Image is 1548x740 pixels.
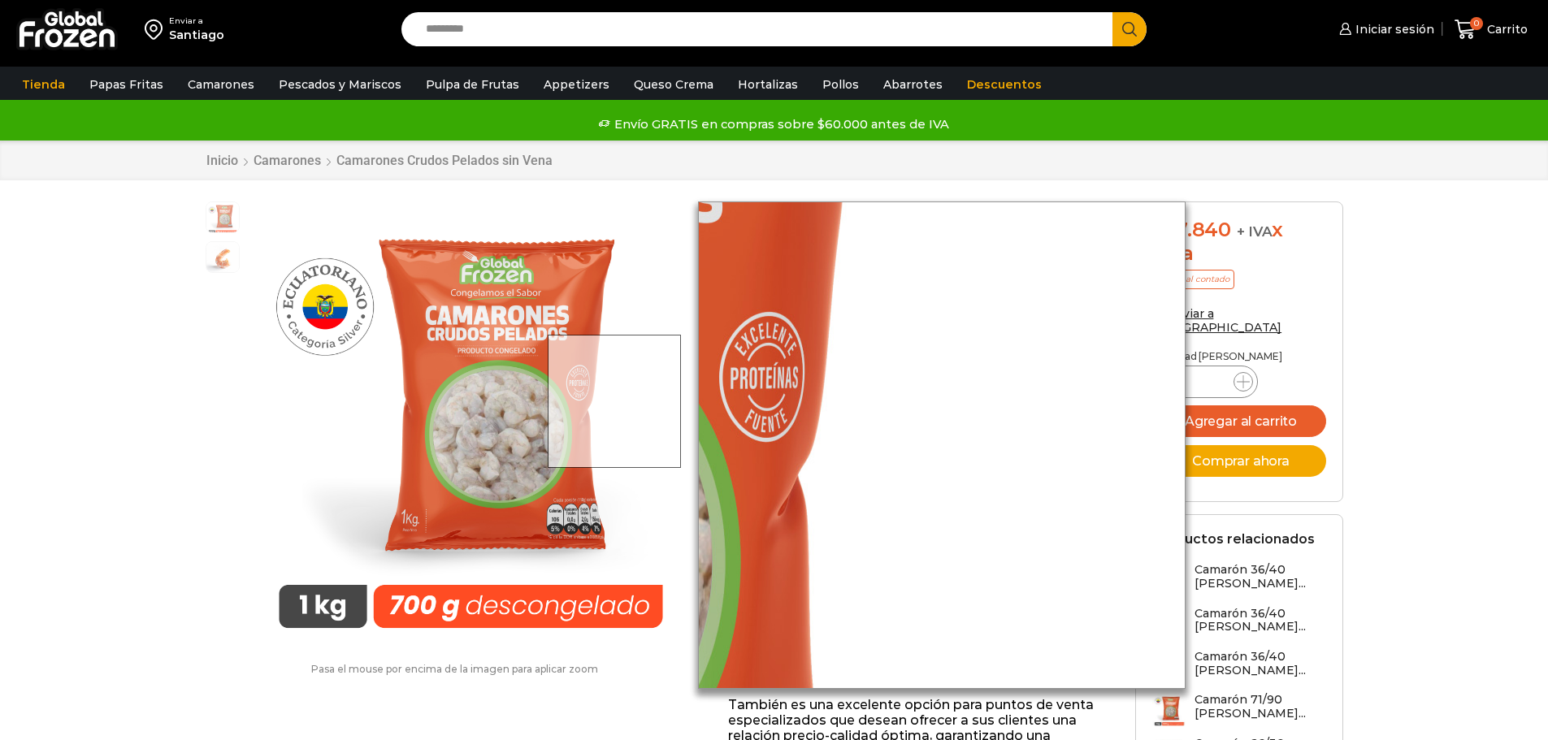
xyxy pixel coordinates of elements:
p: Pasa el mouse por encima de la imagen para aplicar zoom [206,664,705,675]
a: Pulpa de Frutas [418,69,527,100]
a: Inicio [206,153,239,168]
a: Appetizers [536,69,618,100]
h2: Productos relacionados [1152,531,1315,547]
button: Agregar al carrito [1152,405,1326,437]
a: Camarón 36/40 [PERSON_NAME]... [1152,650,1326,685]
h3: Camarón 36/40 [PERSON_NAME]... [1195,607,1326,634]
span: Carrito [1483,21,1528,37]
h3: Camarón 71/90 [PERSON_NAME]... [1195,693,1326,721]
p: Cantidad [PERSON_NAME] [1152,351,1326,362]
a: Tienda [14,69,73,100]
span: Iniciar sesión [1351,21,1434,37]
div: Enviar a [169,15,224,27]
span: PM04004043 [206,202,239,235]
span: 0 [1470,17,1483,30]
bdi: 67.840 [1152,218,1231,241]
nav: Breadcrumb [206,153,553,168]
a: Pollos [814,69,867,100]
a: Camarón 36/40 [PERSON_NAME]... [1152,607,1326,642]
button: Comprar ahora [1152,445,1326,477]
a: Camarón 71/90 [PERSON_NAME]... [1152,693,1326,728]
a: Camarón 36/40 [PERSON_NAME]... [1152,563,1326,598]
a: Hortalizas [730,69,806,100]
h3: Camarón 36/40 [PERSON_NAME]... [1195,650,1326,677]
h3: Camarón 36/40 [PERSON_NAME]... [1195,563,1326,591]
a: Queso Crema [626,69,722,100]
input: Product quantity [1190,370,1221,393]
a: Camarones [253,153,322,168]
a: Iniciar sesión [1335,13,1434,45]
a: Pescados y Mariscos [271,69,410,100]
div: Santiago [169,27,224,43]
img: address-field-icon.svg [145,15,169,43]
span: camaron-sin-cascara [206,242,239,275]
a: 0 Carrito [1450,11,1532,49]
a: Papas Fritas [81,69,171,100]
span: + IVA [1237,223,1273,240]
button: Search button [1112,12,1147,46]
a: Abarrotes [875,69,951,100]
a: Camarones [180,69,262,100]
p: Precio al contado [1152,270,1234,289]
a: Descuentos [959,69,1050,100]
a: Camarones Crudos Pelados sin Vena [336,153,553,168]
a: Enviar a [GEOGRAPHIC_DATA] [1152,306,1282,335]
div: x caja [1152,219,1326,266]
